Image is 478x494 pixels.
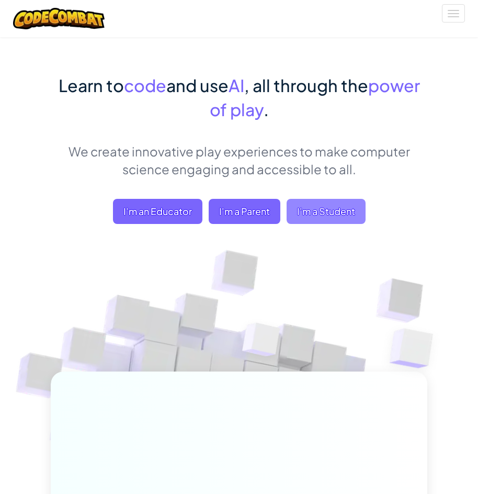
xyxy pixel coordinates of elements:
[113,199,202,224] a: I'm an Educator
[59,75,124,96] span: Learn to
[367,301,465,397] img: Overlap cubes
[124,75,166,96] span: code
[221,300,302,385] img: Overlap cubes
[287,199,366,224] button: I'm a Student
[13,8,105,29] img: CodeCombat logo
[264,99,269,120] span: .
[229,75,244,96] span: AI
[166,75,229,96] span: and use
[209,199,280,224] a: I'm a Parent
[244,75,368,96] span: , all through the
[51,142,427,178] p: We create innovative play experiences to make computer science engaging and accessible to all.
